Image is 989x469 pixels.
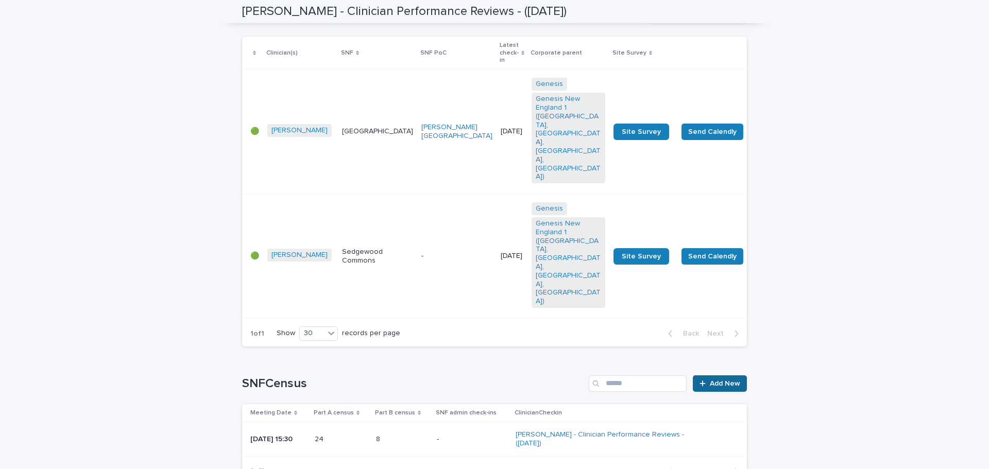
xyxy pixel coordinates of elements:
[589,375,687,392] input: Search
[677,330,699,337] span: Back
[250,127,259,136] p: 🟢
[536,95,601,181] a: Genesis New England 1 ([GEOGRAPHIC_DATA], [GEOGRAPHIC_DATA], [GEOGRAPHIC_DATA], [GEOGRAPHIC_DATA])
[250,435,306,444] p: [DATE] 15:30
[242,70,820,194] tr: 🟢[PERSON_NAME] [GEOGRAPHIC_DATA][PERSON_NAME][GEOGRAPHIC_DATA] [DATE]Genesis Genesis New England ...
[622,128,661,135] span: Site Survey
[342,127,413,136] p: [GEOGRAPHIC_DATA]
[342,248,413,265] p: Sedgewood Commons
[421,252,492,260] p: -
[515,407,562,419] p: ClinicianCheckin
[531,47,582,59] p: Corporate parent
[300,328,325,339] div: 30
[613,248,669,265] a: Site Survey
[693,375,747,392] a: Add New
[314,407,354,419] p: Part A census
[500,40,519,66] p: Latest check-in
[681,248,743,265] button: Send Calendly
[536,80,563,89] a: Genesis
[688,251,737,262] span: Send Calendly
[266,47,298,59] p: Clinician(s)
[420,47,447,59] p: SNF PoC
[612,47,646,59] p: Site Survey
[703,329,747,338] button: Next
[250,252,259,260] p: 🟢
[688,127,737,137] span: Send Calendly
[242,4,567,19] h2: [PERSON_NAME] - Clinician Performance Reviews - ([DATE])
[250,407,292,419] p: Meeting Date
[342,329,400,338] p: records per page
[536,204,563,213] a: Genesis
[710,380,740,387] span: Add New
[501,127,523,136] p: [DATE]
[613,124,669,140] a: Site Survey
[437,435,507,444] p: -
[341,47,353,59] p: SNF
[375,407,415,419] p: Part B census
[277,329,295,338] p: Show
[271,126,328,135] a: [PERSON_NAME]
[536,219,601,306] a: Genesis New England 1 ([GEOGRAPHIC_DATA], [GEOGRAPHIC_DATA], [GEOGRAPHIC_DATA], [GEOGRAPHIC_DATA])
[242,194,820,319] tr: 🟢[PERSON_NAME] Sedgewood Commons-[DATE]Genesis Genesis New England 1 ([GEOGRAPHIC_DATA], [GEOGRAP...
[421,123,492,141] a: [PERSON_NAME][GEOGRAPHIC_DATA]
[501,252,523,260] p: [DATE]
[242,422,747,457] tr: [DATE] 15:302424 88 -[PERSON_NAME] - Clinician Performance Reviews - ([DATE])
[622,253,661,260] span: Site Survey
[436,407,497,419] p: SNF admin check-ins
[271,251,328,259] a: [PERSON_NAME]
[315,433,326,444] p: 24
[681,124,743,140] button: Send Calendly
[376,433,382,444] p: 8
[707,330,730,337] span: Next
[242,321,272,346] p: 1 of 1
[242,376,585,391] h1: SNFCensus
[660,329,703,338] button: Back
[516,430,696,448] a: [PERSON_NAME] - Clinician Performance Reviews - ([DATE])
